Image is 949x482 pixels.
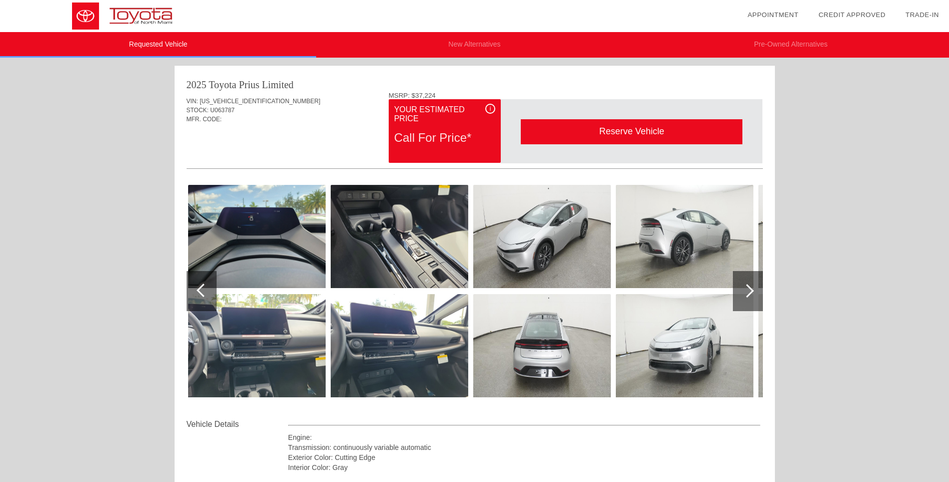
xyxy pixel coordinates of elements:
div: Exterior Color: Cutting Edge [288,452,761,462]
div: Quoted on [DATE] 3:22:27 PM [187,139,763,155]
span: STOCK: [187,107,209,114]
span: VIN: [187,98,198,105]
div: Transmission: continuously variable automatic [288,442,761,452]
img: 4fe4f32b080957277808d3d764172e96.jpg [473,185,611,288]
div: MSRP: $37,224 [389,92,763,99]
div: Limited [262,78,294,92]
img: e5c13b266736d249e4c1cae761f39112x.jpg [188,185,326,288]
img: c83e8983a67a536a2c8ea0f02499b144.jpg [758,185,896,288]
div: Reserve Vehicle [521,119,742,144]
li: New Alternatives [316,32,632,58]
div: Your Estimated Price [394,104,495,125]
a: Trade-In [905,11,939,19]
img: 7b63d518ed0c863e3e0acfbaa69da797x.jpg [188,294,326,397]
div: 2025 Toyota Prius [187,78,260,92]
span: i [490,105,491,112]
img: 1ec70daeabbd56408ccff5db6d90f8b5.jpg [473,294,611,397]
a: Appointment [747,11,798,19]
img: a9abe3a998315a44232b87a247566a1cx.jpg [331,294,468,397]
a: Credit Approved [818,11,885,19]
div: Interior Color: Gray [288,462,761,472]
span: [US_VEHICLE_IDENTIFICATION_NUMBER] [200,98,320,105]
img: 39003900bc305c39553a6d1f3b22a8d0.jpg [758,294,896,397]
span: U063787 [210,107,235,114]
span: MFR. CODE: [187,116,222,123]
div: Call For Price* [394,125,495,151]
div: Vehicle Details [187,418,288,430]
li: Pre-Owned Alternatives [633,32,949,58]
img: b96a7b78028668d578be2171230e515a.jpg [616,294,753,397]
div: Engine: [288,432,761,442]
img: 461c85b496ffe6ef2eed4bc7fb1f7fe8x.jpg [331,185,468,288]
img: 9a52c5516110dabcb17cbb0465ce7c40.jpg [616,185,753,288]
